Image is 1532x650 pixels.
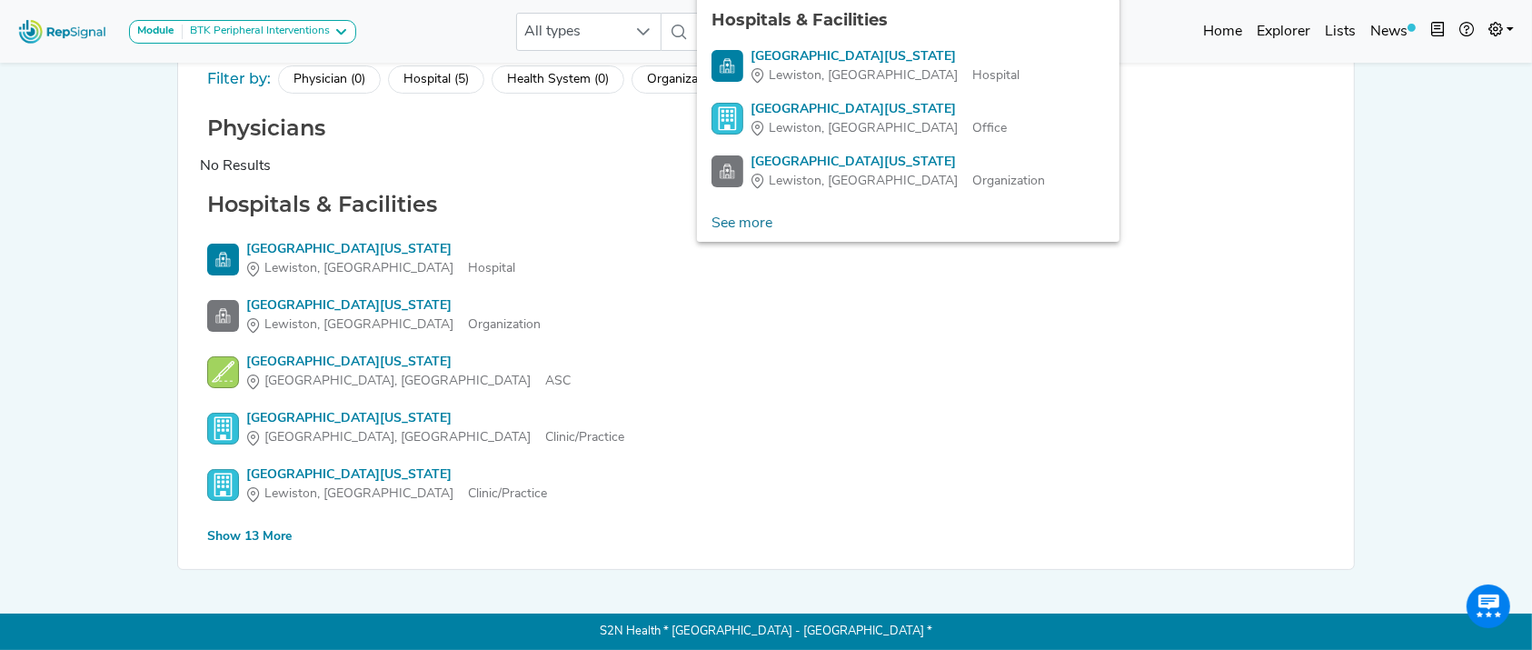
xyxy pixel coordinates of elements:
div: Hospital (5) [388,65,484,94]
a: [GEOGRAPHIC_DATA][US_STATE][GEOGRAPHIC_DATA], [GEOGRAPHIC_DATA]ASC [207,353,1325,391]
a: Explorer [1249,14,1318,50]
a: [GEOGRAPHIC_DATA][US_STATE]Lewiston, [GEOGRAPHIC_DATA]Organization [207,296,1325,335]
div: Clinic/Practice [246,485,547,504]
span: Lewiston, [GEOGRAPHIC_DATA] [264,259,453,278]
a: [GEOGRAPHIC_DATA][US_STATE]Lewiston, [GEOGRAPHIC_DATA]Organization [711,153,1105,191]
span: Lewiston, [GEOGRAPHIC_DATA] [769,66,958,85]
div: [GEOGRAPHIC_DATA][US_STATE] [246,296,541,315]
span: [GEOGRAPHIC_DATA], [GEOGRAPHIC_DATA] [264,428,531,447]
div: [GEOGRAPHIC_DATA][US_STATE] [246,353,571,372]
div: Physician (0) [278,65,381,94]
li: Central Maine Medical Center [697,93,1119,145]
img: Facility Search Icon [711,155,743,187]
div: Hospitals & Facilities [711,8,1105,33]
a: See more [697,205,787,242]
h2: Physicians [200,115,1332,142]
img: Hospital Search Icon [207,244,239,275]
input: Search a physician or facility [696,13,1043,51]
a: Lists [1318,14,1363,50]
div: [GEOGRAPHIC_DATA][US_STATE] [751,47,1020,66]
a: [GEOGRAPHIC_DATA][US_STATE]Lewiston, [GEOGRAPHIC_DATA]Hospital [207,240,1325,278]
li: Central Maine Medical Center [697,145,1119,198]
img: Office Search Icon [207,413,239,445]
h2: Hospitals & Facilities [200,192,1332,218]
div: [GEOGRAPHIC_DATA][US_STATE] [751,100,1007,119]
img: Hospital Search Icon [711,50,743,82]
div: Health System (0) [492,65,624,94]
img: Office Search Icon [711,103,743,135]
div: No Results [200,155,1332,177]
button: ModuleBTK Peripheral Interventions [129,20,356,44]
div: Clinic/Practice [246,428,624,447]
img: Facility Search Icon [207,300,239,332]
li: Central Maine Medical Center [697,40,1119,93]
div: Organization (4) [632,65,753,94]
span: [GEOGRAPHIC_DATA], [GEOGRAPHIC_DATA] [264,372,531,391]
div: Organization [751,172,1045,191]
div: BTK Peripheral Interventions [183,25,330,39]
div: [GEOGRAPHIC_DATA][US_STATE] [246,409,624,428]
div: Hospital [751,66,1020,85]
strong: Module [137,25,174,36]
div: Filter by: [207,68,271,90]
a: [GEOGRAPHIC_DATA][US_STATE][GEOGRAPHIC_DATA], [GEOGRAPHIC_DATA]Clinic/Practice [207,409,1325,447]
img: Office Search Icon [207,469,239,501]
span: Lewiston, [GEOGRAPHIC_DATA] [264,485,453,504]
a: News [1363,14,1423,50]
a: [GEOGRAPHIC_DATA][US_STATE]Lewiston, [GEOGRAPHIC_DATA]Clinic/Practice [207,465,1325,504]
div: Show 13 More [207,527,292,546]
div: Office [751,119,1007,138]
div: [GEOGRAPHIC_DATA][US_STATE] [751,153,1045,172]
div: Hospital [246,259,515,278]
span: Lewiston, [GEOGRAPHIC_DATA] [264,315,453,335]
img: ASC Search Icon [207,356,239,388]
span: All types [517,14,626,50]
span: Lewiston, [GEOGRAPHIC_DATA] [769,172,958,191]
div: [GEOGRAPHIC_DATA][US_STATE] [246,465,547,485]
a: [GEOGRAPHIC_DATA][US_STATE]Lewiston, [GEOGRAPHIC_DATA]Hospital [711,47,1105,85]
span: Lewiston, [GEOGRAPHIC_DATA] [769,119,958,138]
a: Home [1196,14,1249,50]
div: [GEOGRAPHIC_DATA][US_STATE] [246,240,515,259]
div: Organization [246,315,541,335]
div: ASC [246,372,571,391]
button: Intel Book [1423,14,1452,50]
a: [GEOGRAPHIC_DATA][US_STATE]Lewiston, [GEOGRAPHIC_DATA]Office [711,100,1105,138]
p: S2N Health * [GEOGRAPHIC_DATA] - [GEOGRAPHIC_DATA] * [177,614,1355,650]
